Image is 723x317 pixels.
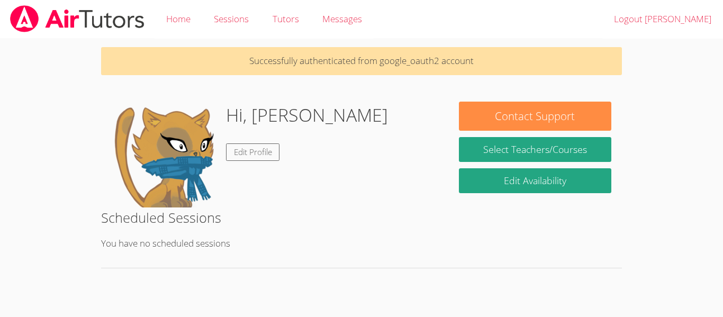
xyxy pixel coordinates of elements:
[226,102,388,129] h1: Hi, [PERSON_NAME]
[112,102,218,207] img: default.png
[459,168,611,193] a: Edit Availability
[101,236,622,251] p: You have no scheduled sessions
[459,102,611,131] button: Contact Support
[101,207,622,228] h2: Scheduled Sessions
[226,143,280,161] a: Edit Profile
[101,47,622,75] p: Successfully authenticated from google_oauth2 account
[322,13,362,25] span: Messages
[9,5,146,32] img: airtutors_banner-c4298cdbf04f3fff15de1276eac7730deb9818008684d7c2e4769d2f7ddbe033.png
[459,137,611,162] a: Select Teachers/Courses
